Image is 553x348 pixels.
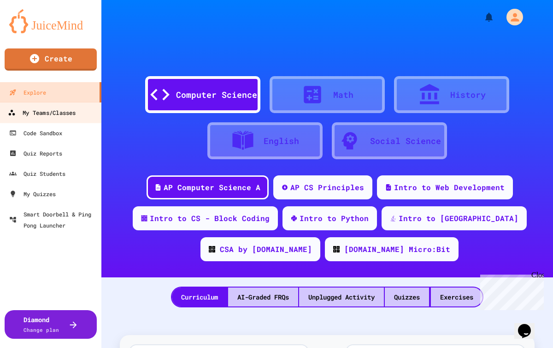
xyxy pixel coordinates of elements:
div: Exercises [431,288,482,306]
iframe: chat widget [514,311,544,339]
div: [DOMAIN_NAME] Micro:Bit [344,244,450,255]
div: Intro to CS - Block Coding [150,213,270,224]
img: CODE_logo_RGB.png [333,246,340,252]
div: Quiz Reports [9,148,62,159]
div: Smart Doorbell & Ping Pong Launcher [9,209,98,231]
div: Diamond [24,315,59,334]
div: My Account [497,6,525,28]
div: My Quizzes [9,188,56,199]
div: AP Computer Science A [164,182,260,193]
div: Unplugged Activity [299,288,384,306]
iframe: chat widget [477,271,544,310]
div: Code Sandbox [9,127,62,138]
div: Math [333,89,353,101]
div: My Teams/Classes [8,107,76,119]
div: Computer Science [176,89,257,101]
div: English [264,135,299,147]
div: Chat with us now!Close [4,4,64,59]
div: Quizzes [385,288,429,306]
img: CODE_logo_RGB.png [209,246,215,252]
img: logo-orange.svg [9,9,92,33]
div: Curriculum [172,288,227,306]
div: Social Science [370,135,441,147]
button: DiamondChange plan [5,310,97,339]
div: AP CS Principles [290,182,364,193]
div: Intro to Python [300,213,369,224]
span: Change plan [24,326,59,333]
div: Intro to [GEOGRAPHIC_DATA] [399,213,518,224]
div: My Notifications [466,9,497,25]
div: Quiz Students [9,168,65,179]
div: AI-Graded FRQs [228,288,298,306]
div: History [450,89,486,101]
div: CSA by [DOMAIN_NAME] [220,244,312,255]
div: Intro to Web Development [394,182,505,193]
a: Create [5,48,97,71]
div: Explore [9,87,46,98]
